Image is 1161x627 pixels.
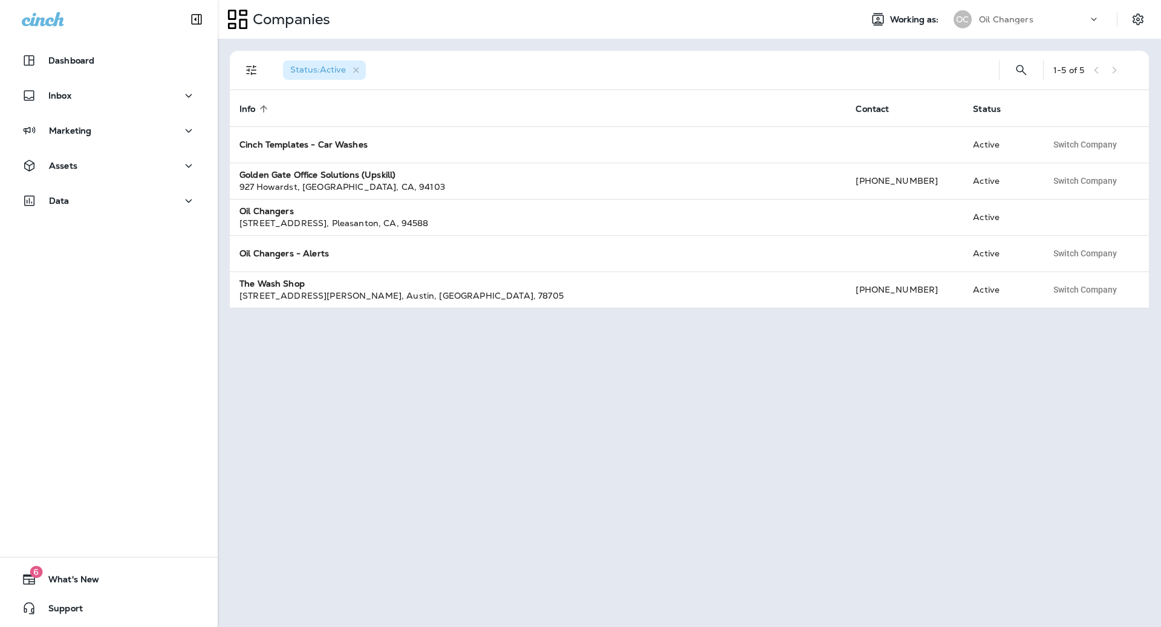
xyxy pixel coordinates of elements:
[239,103,272,114] span: Info
[12,83,206,108] button: Inbox
[963,235,1037,271] td: Active
[1053,65,1084,75] div: 1 - 5 of 5
[856,103,905,114] span: Contact
[963,126,1037,163] td: Active
[846,163,963,199] td: [PHONE_NUMBER]
[239,139,368,150] strong: Cinch Templates - Car Washes
[12,48,206,73] button: Dashboard
[12,154,206,178] button: Assets
[12,189,206,213] button: Data
[973,104,1001,114] span: Status
[36,574,99,589] span: What's New
[979,15,1033,24] p: Oil Changers
[954,10,972,28] div: OC
[48,91,71,100] p: Inbox
[239,248,329,259] strong: Oil Changers - Alerts
[1053,249,1117,258] span: Switch Company
[239,181,836,193] div: 927 Howardst , [GEOGRAPHIC_DATA] , CA , 94103
[1047,135,1124,154] button: Switch Company
[963,163,1037,199] td: Active
[1053,285,1117,294] span: Switch Company
[1127,8,1149,30] button: Settings
[973,103,1016,114] span: Status
[239,58,264,82] button: Filters
[283,60,366,80] div: Status:Active
[963,271,1037,308] td: Active
[1053,140,1117,149] span: Switch Company
[12,119,206,143] button: Marketing
[180,7,213,31] button: Collapse Sidebar
[239,217,836,229] div: [STREET_ADDRESS] , Pleasanton , CA , 94588
[49,161,77,171] p: Assets
[12,596,206,620] button: Support
[239,104,256,114] span: Info
[890,15,941,25] span: Working as:
[239,206,294,216] strong: Oil Changers
[1047,172,1124,190] button: Switch Company
[30,566,42,578] span: 6
[248,10,330,28] p: Companies
[963,199,1037,235] td: Active
[290,64,346,75] span: Status : Active
[49,196,70,206] p: Data
[856,104,889,114] span: Contact
[49,126,91,135] p: Marketing
[1047,281,1124,299] button: Switch Company
[36,603,83,618] span: Support
[1047,244,1124,262] button: Switch Company
[846,271,963,308] td: [PHONE_NUMBER]
[48,56,94,65] p: Dashboard
[1053,177,1117,185] span: Switch Company
[1009,58,1033,82] button: Search Companies
[239,169,395,180] strong: Golden Gate Office Solutions (Upskill)
[239,290,836,302] div: [STREET_ADDRESS][PERSON_NAME] , Austin , [GEOGRAPHIC_DATA] , 78705
[12,567,206,591] button: 6What's New
[239,278,305,289] strong: The Wash Shop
